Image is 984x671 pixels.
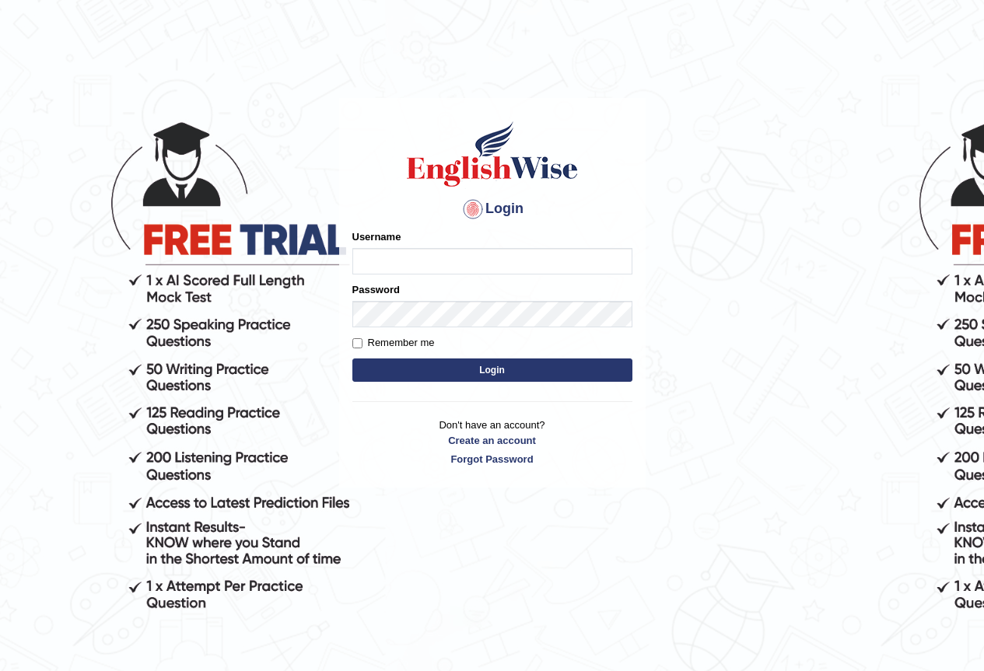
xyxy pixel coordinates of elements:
[352,338,362,348] input: Remember me
[404,119,581,189] img: Logo of English Wise sign in for intelligent practice with AI
[352,335,435,351] label: Remember me
[352,418,632,466] p: Don't have an account?
[352,433,632,448] a: Create an account
[352,197,632,222] h4: Login
[352,452,632,467] a: Forgot Password
[352,282,400,297] label: Password
[352,358,632,382] button: Login
[352,229,401,244] label: Username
